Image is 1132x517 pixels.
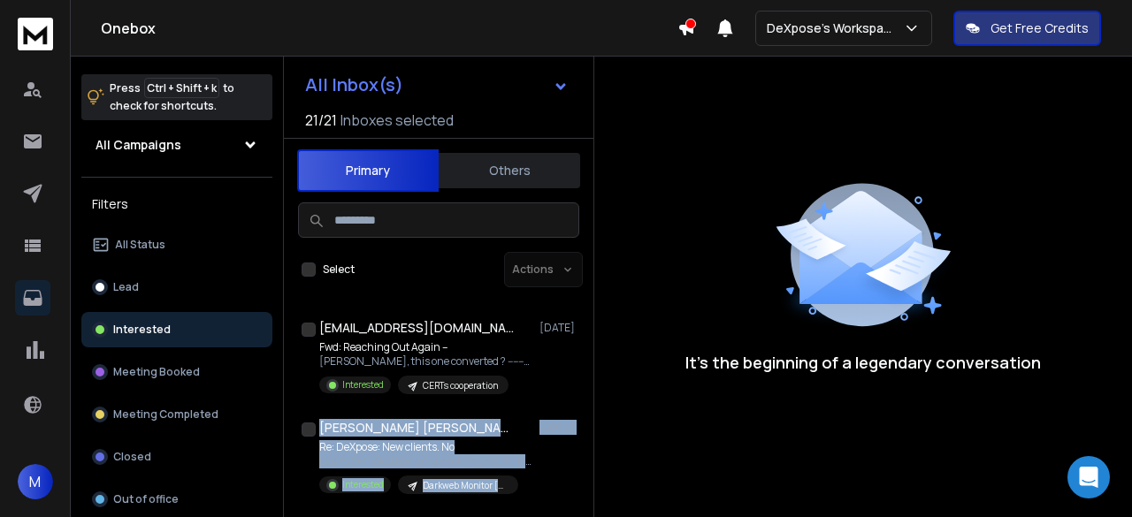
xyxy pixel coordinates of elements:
h1: All Inbox(s) [305,76,403,94]
p: Interested [342,378,384,392]
p: [DATE] [539,421,579,435]
p: Out of office [113,492,179,506]
p: Fwd: Reaching Out Again – [319,340,532,354]
button: Get Free Credits [953,11,1101,46]
h1: Onebox [101,18,677,39]
button: M [18,464,53,499]
label: Select [323,262,355,277]
p: Meeting Booked [113,365,200,379]
p: Closed [113,450,151,464]
p: All Status [115,238,165,252]
button: Out of office [81,482,272,517]
img: logo [18,18,53,50]
button: Lead [81,270,272,305]
p: Re: DeXpose: New clients. No [319,440,532,454]
p: Interested [342,478,384,491]
button: All Status [81,227,272,262]
span: Ctrl + Shift + k [144,78,219,98]
button: Interested [81,312,272,347]
p: [PERSON_NAME], this one converted ? ---------- [319,354,532,369]
div: Open Intercom Messenger [1067,456,1110,498]
p: It’s the beginning of a legendary conversation [685,350,1041,375]
button: Closed [81,439,272,475]
p: DeXpose's Workspace [767,19,903,37]
button: Meeting Booked [81,354,272,390]
p: [DATE] [539,321,579,335]
h1: [PERSON_NAME] [PERSON_NAME] [319,419,514,437]
button: Meeting Completed [81,397,272,432]
p: CERTs cooperation [423,379,498,392]
p: Press to check for shortcuts. [110,80,234,115]
p: Darkweb Monitor [DATE] [423,479,508,492]
h1: All Campaigns [96,136,181,154]
button: Primary [297,149,439,192]
p: Dears @Khaled Bahameesh @[PERSON_NAME] [319,454,532,468]
p: Lead [113,280,139,294]
h3: Inboxes selected [340,110,454,131]
button: Others [439,151,580,190]
button: All Campaigns [81,127,272,163]
h1: [EMAIL_ADDRESS][DOMAIN_NAME] [319,319,514,337]
p: Get Free Credits [990,19,1089,37]
p: Interested [113,323,171,337]
button: All Inbox(s) [291,67,583,103]
p: Meeting Completed [113,407,218,422]
span: 21 / 21 [305,110,337,131]
h3: Filters [81,192,272,217]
